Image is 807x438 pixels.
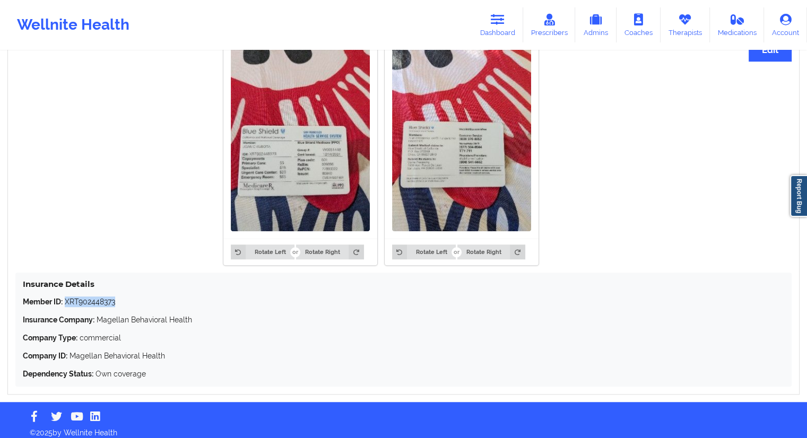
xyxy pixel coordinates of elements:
strong: Company Type: [23,334,77,342]
a: Dashboard [472,7,523,42]
img: Joan C Kubota [392,46,531,231]
p: Own coverage [23,369,784,379]
p: XRT902448373 [23,296,784,307]
a: Therapists [661,7,710,42]
a: Coaches [617,7,661,42]
h4: Insurance Details [23,279,784,289]
a: Admins [575,7,617,42]
a: Account [764,7,807,42]
button: Rotate Left [231,244,294,259]
strong: Company ID: [23,352,67,360]
p: commercial [23,332,784,343]
strong: Member ID: [23,297,63,306]
p: © 2025 by Wellnite Health [22,420,785,438]
a: Report Bug [790,175,807,217]
p: Magellan Behavioral Health [23,314,784,325]
a: Prescribers [523,7,576,42]
button: Rotate Left [392,244,456,259]
button: Rotate Right [296,244,363,259]
button: Rotate Right [457,244,525,259]
img: Joan C Kubota [231,46,370,231]
a: Medications [710,7,765,42]
strong: Dependency Status: [23,370,93,378]
p: Magellan Behavioral Health [23,351,784,361]
strong: Insurance Company: [23,316,94,324]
